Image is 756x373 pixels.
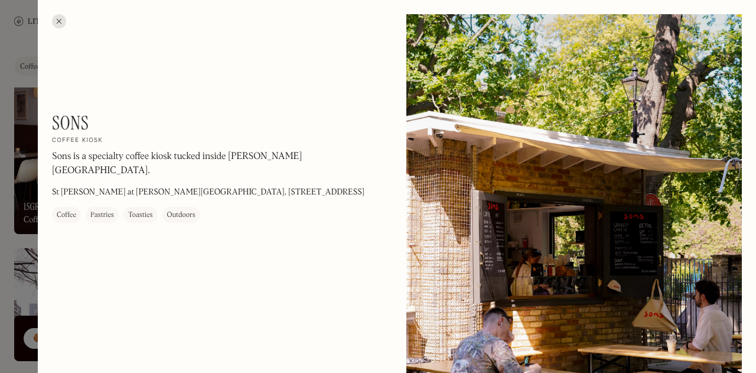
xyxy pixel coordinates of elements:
[52,150,371,179] p: Sons is a specialty coffee kiosk tucked inside [PERSON_NAME][GEOGRAPHIC_DATA].
[128,210,152,222] div: Toasties
[167,210,195,222] div: Outdoors
[52,112,89,134] h1: Sons
[52,187,364,199] p: St [PERSON_NAME] at [PERSON_NAME][GEOGRAPHIC_DATA], [STREET_ADDRESS]
[90,210,114,222] div: Pastries
[57,210,76,222] div: Coffee
[52,137,103,145] h2: Coffee kiosk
